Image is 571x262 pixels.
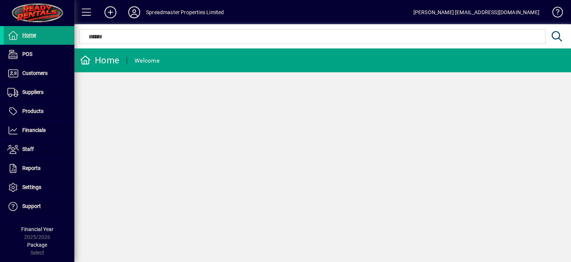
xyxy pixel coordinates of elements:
a: Support [4,197,74,216]
span: POS [22,51,32,57]
a: Products [4,102,74,121]
span: Financial Year [21,226,54,232]
span: Settings [22,184,41,190]
span: Suppliers [22,89,43,95]
a: Knowledge Base [547,1,562,26]
span: Staff [22,146,34,152]
a: Reports [4,159,74,178]
span: Home [22,32,36,38]
a: Financials [4,121,74,140]
button: Profile [122,6,146,19]
span: Products [22,108,43,114]
a: Suppliers [4,83,74,102]
a: Customers [4,64,74,83]
div: Spreadmaster Properties Limited [146,6,224,18]
span: Financials [22,127,46,133]
span: Package [27,242,47,248]
button: Add [99,6,122,19]
span: Reports [22,165,41,171]
span: Customers [22,70,48,76]
a: Staff [4,140,74,159]
div: [PERSON_NAME] [EMAIL_ADDRESS][DOMAIN_NAME] [413,6,539,18]
span: Support [22,203,41,209]
a: POS [4,45,74,64]
div: Home [80,54,119,66]
div: Welcome [135,55,159,67]
a: Settings [4,178,74,197]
